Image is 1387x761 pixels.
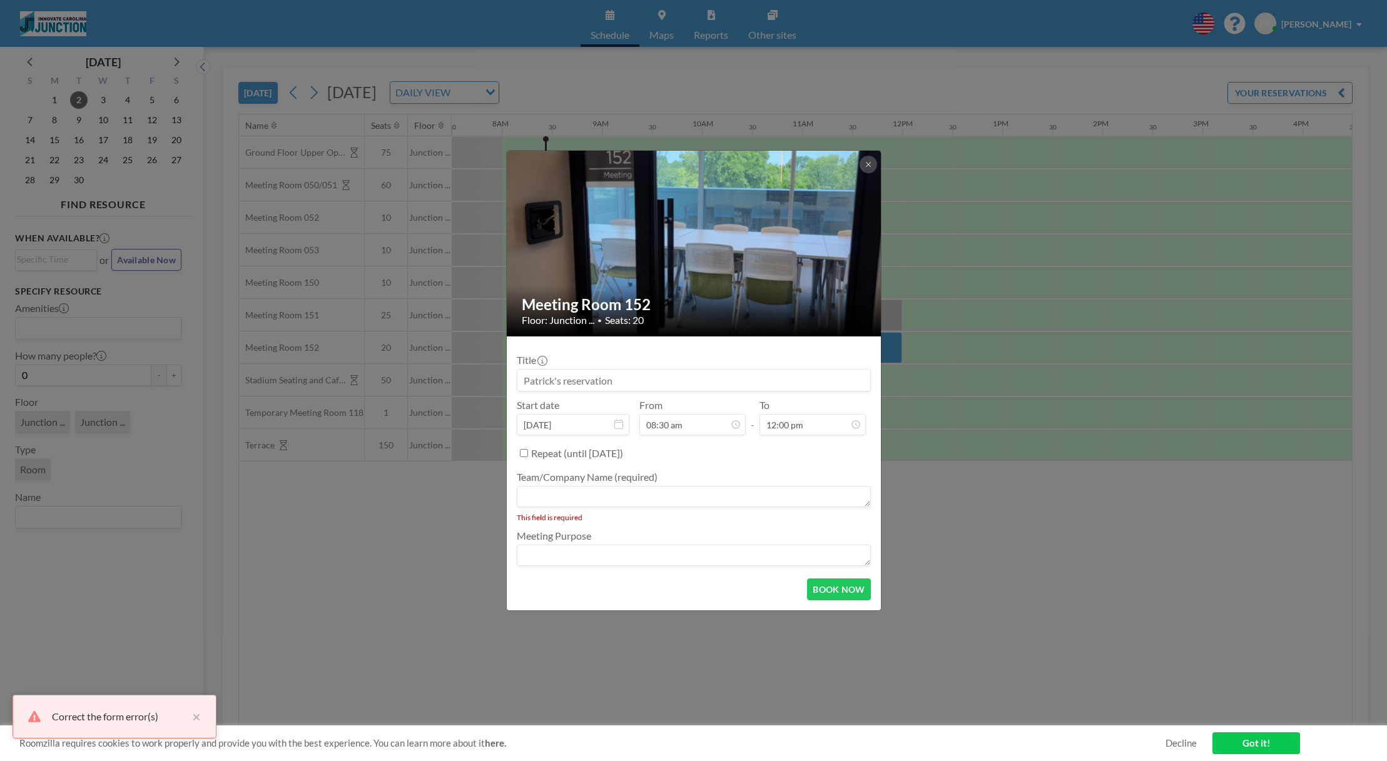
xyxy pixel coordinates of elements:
label: Repeat (until [DATE]) [531,447,623,460]
label: Start date [517,399,559,411]
button: close [186,709,201,724]
input: Patrick's reservation [517,370,870,391]
span: - [751,403,754,431]
img: 537.jpg [507,149,882,338]
span: Floor: Junction ... [522,314,594,326]
span: • [597,316,602,325]
h2: Meeting Room 152 [522,295,867,314]
label: Meeting Purpose [517,530,591,542]
button: BOOK NOW [807,578,870,600]
span: Seats: 20 [605,314,644,326]
label: From [639,399,663,411]
a: here. [485,737,506,748]
a: Decline [1166,737,1197,749]
span: Roomzilla requires cookies to work properly and provide you with the best experience. You can lea... [19,737,1166,749]
div: This field is required [517,513,871,522]
label: To [760,399,770,411]
div: Correct the form error(s) [52,709,186,724]
label: Team/Company Name (required) [517,471,658,483]
a: Got it! [1212,732,1300,754]
label: Title [517,354,546,366]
